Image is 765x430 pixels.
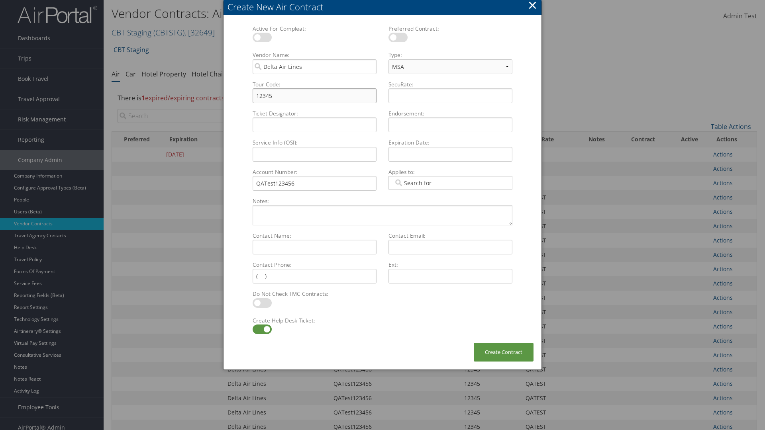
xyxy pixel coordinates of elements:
input: Vendor Name: [253,59,377,74]
input: Endorsement: [388,117,512,132]
label: Type: [385,51,516,59]
select: Type: [388,59,512,74]
label: Contact Email: [385,232,516,240]
label: Expiration Date: [385,139,516,147]
input: Applies to: [394,179,438,187]
label: Tour Code: [249,80,380,88]
input: Contact Phone: [253,269,377,283]
input: Service Info (OSI): [253,147,377,162]
input: Ticket Designator: [253,117,377,132]
label: Account Number: [249,168,380,176]
label: Ticket Designator: [249,109,380,117]
input: Expiration Date: [388,147,512,162]
label: Contact Phone: [249,261,380,269]
input: Contact Email: [388,240,512,254]
button: Create Contract [474,343,534,362]
label: Contact Name: [249,232,380,240]
label: Do Not Check TMC Contracts: [249,290,380,298]
label: SecuRate: [385,80,516,88]
input: Contact Name: [253,240,377,254]
label: Notes: [249,197,516,205]
label: Service Info (OSI): [249,139,380,147]
input: Account Number: [253,176,377,191]
input: SecuRate: [388,88,512,103]
label: Active For Compleat: [249,25,380,33]
label: Applies to: [385,168,516,176]
label: Preferred Contract: [385,25,516,33]
input: Ext: [388,269,512,283]
input: Tour Code: [253,88,377,103]
div: Create New Air Contract [228,1,541,13]
textarea: Notes: [253,205,512,225]
label: Create Help Desk Ticket: [249,317,380,324]
label: Ext: [385,261,516,269]
label: Endorsement: [385,109,516,117]
label: Vendor Name: [249,51,380,59]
